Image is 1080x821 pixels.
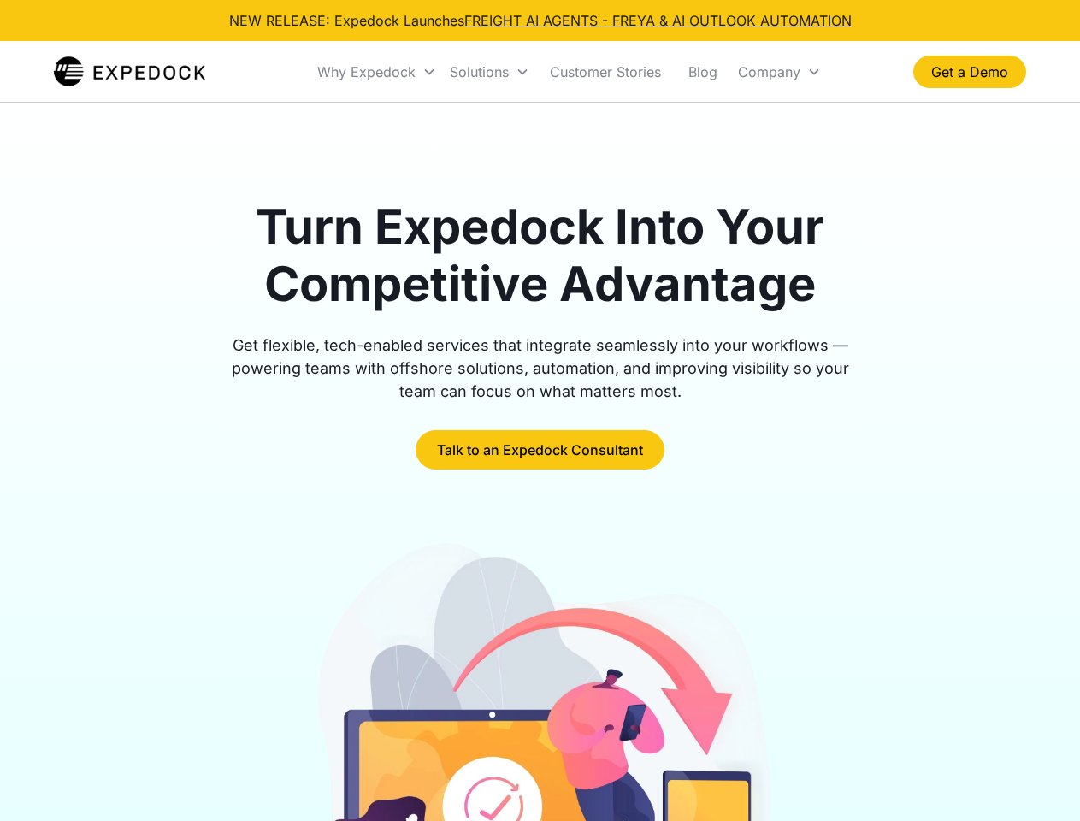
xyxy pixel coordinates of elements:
[675,43,731,101] a: Blog
[443,43,536,101] div: Solutions
[464,12,852,29] a: FREIGHT AI AGENTS - FREYA & AI OUTLOOK AUTOMATION
[317,63,416,80] div: Why Expedock
[229,10,852,31] div: NEW RELEASE: Expedock Launches
[731,43,828,101] div: Company
[54,55,205,89] a: home
[536,43,675,101] a: Customer Stories
[994,739,1080,821] iframe: Chat Widget
[212,198,869,313] h1: Turn Expedock Into Your Competitive Advantage
[450,63,509,80] div: Solutions
[310,43,443,101] div: Why Expedock
[738,63,800,80] div: Company
[913,56,1026,88] a: Get a Demo
[416,430,664,470] a: Talk to an Expedock Consultant
[54,55,205,89] img: Expedock Logo
[212,334,869,403] div: Get flexible, tech-enabled services that integrate seamlessly into your workflows — powering team...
